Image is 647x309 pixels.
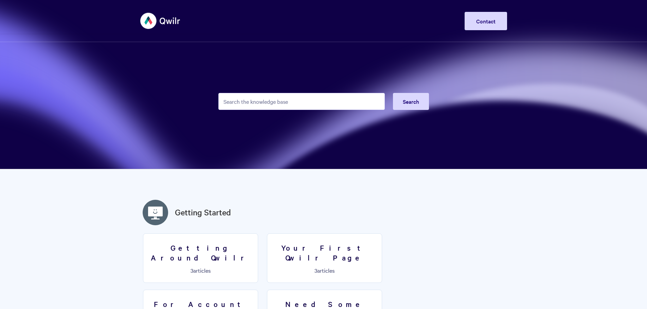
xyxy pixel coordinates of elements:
span: Search [403,98,419,105]
p: articles [271,267,378,273]
span: 3 [314,267,317,274]
button: Search [393,93,429,110]
img: Qwilr Help Center [140,8,181,34]
p: articles [147,267,254,273]
a: Getting Started [175,206,231,218]
a: Your First Qwilr Page 3articles [267,233,382,283]
input: Search the knowledge base [218,93,385,110]
a: Getting Around Qwilr 3articles [143,233,258,283]
span: 3 [191,267,193,274]
h3: Your First Qwilr Page [271,243,378,262]
a: Contact [465,12,507,30]
h3: Getting Around Qwilr [147,243,254,262]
